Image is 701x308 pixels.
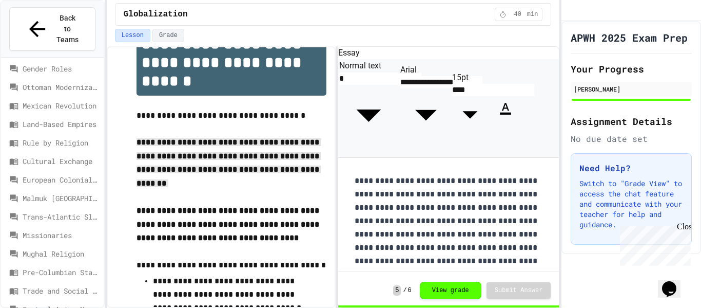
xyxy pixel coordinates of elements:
[23,174,100,185] span: European Colonialism
[23,100,100,111] span: Mexican Revolution
[23,285,100,296] span: Trade and Social Change
[571,114,692,129] h2: Assignment Details
[516,106,519,110] button: Bullet List
[574,84,689,94] div: [PERSON_NAME]
[9,7,95,51] button: Back to Teams
[523,106,526,110] button: Quote
[408,286,412,295] span: 6
[23,82,100,93] span: Ottoman Modernization
[544,106,547,110] button: Redo (⌘+⇧+Z)
[23,63,100,74] span: Gender Roles
[658,267,691,298] iframe: chat widget
[527,10,538,19] span: min
[571,30,688,45] h1: APWH 2025 Exam Prep
[4,4,71,65] div: Chat with us now!Close
[510,10,526,19] span: 40
[23,137,100,148] span: Rule by Religion
[152,29,184,42] button: Grade
[571,133,692,145] div: No due date set
[23,156,100,167] span: Cultural Exchange
[519,106,522,110] button: Numbered List
[494,106,497,110] button: Italic (⌘+I)
[535,106,538,110] button: Align Right
[339,60,398,72] div: Normal text
[23,230,100,241] span: Missionaries
[571,62,692,76] h2: Your Progress
[579,178,683,230] p: Switch to "Grade View" to access the chat feature and communicate with your teacher for help and ...
[55,13,80,45] span: Back to Teams
[616,222,691,266] iframe: chat widget
[540,106,543,110] button: Undo (⌘+Z)
[23,211,100,222] span: Trans-Atlantic Slavery
[393,285,401,296] span: 5
[452,71,488,84] div: 15pt
[338,47,559,59] h6: Essay
[23,248,100,259] span: Mughal Religion
[490,106,493,110] button: Bold (⌘+B)
[495,286,543,295] span: Submit Answer
[579,162,683,174] h3: Need Help?
[528,106,531,110] button: Align Left
[420,282,481,299] button: View grade
[532,106,535,110] button: Align Center
[486,282,551,299] button: Submit Answer
[403,286,406,295] span: /
[400,64,452,76] div: Arial
[23,267,100,278] span: Pre-Columbian States
[115,29,150,42] button: Lesson
[23,193,100,204] span: Malmuk [GEOGRAPHIC_DATA]
[23,119,100,130] span: Land-Based Empires
[124,8,188,21] span: Globalization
